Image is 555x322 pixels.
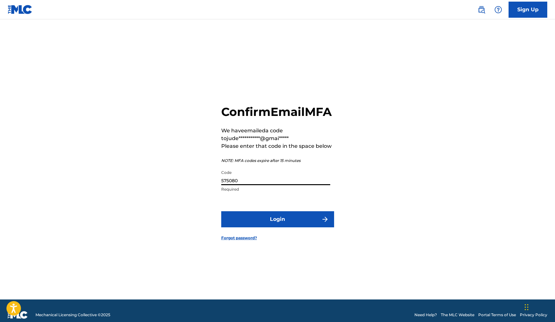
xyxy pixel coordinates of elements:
img: MLC Logo [8,5,33,14]
a: Public Search [475,3,488,16]
img: logo [8,311,28,319]
a: Portal Terms of Use [478,312,516,318]
iframe: Chat Widget [523,291,555,322]
span: Mechanical Licensing Collective © 2025 [35,312,110,318]
p: Required [221,186,330,192]
a: Privacy Policy [520,312,547,318]
div: Drag [525,298,529,317]
p: Please enter that code in the space below [221,142,334,150]
a: The MLC Website [441,312,474,318]
a: Sign Up [509,2,547,18]
div: Help [492,3,505,16]
p: NOTE: MFA codes expire after 15 minutes [221,158,334,164]
img: f7272a7cc735f4ea7f67.svg [321,215,329,223]
button: Login [221,211,334,227]
img: search [478,6,485,14]
img: help [494,6,502,14]
h2: Confirm Email MFA [221,105,334,119]
a: Forgot password? [221,235,257,241]
a: Need Help? [414,312,437,318]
